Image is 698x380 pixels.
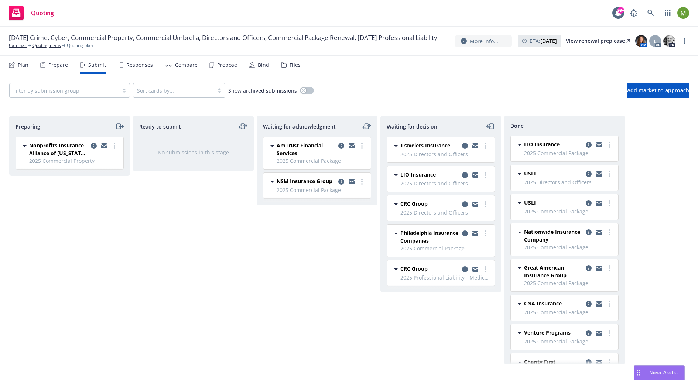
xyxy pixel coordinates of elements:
[347,177,356,186] a: copy logging email
[400,179,490,187] span: 2025 Directors and Officers
[634,365,685,380] button: Nova Assist
[524,178,614,186] span: 2025 Directors and Officers
[524,140,560,148] span: LIO Insurance
[595,228,603,237] a: copy logging email
[290,62,301,68] div: Files
[617,7,624,14] div: 99+
[584,329,593,338] a: copy logging email
[524,279,614,287] span: 2025 Commercial Package
[677,7,689,19] img: photo
[29,141,88,157] span: Nonprofits Insurance Alliance of [US_STATE], Inc. (NIAC)
[258,62,269,68] div: Bind
[524,170,536,177] span: USLI
[400,244,490,252] span: 2025 Commercial Package
[31,10,54,16] span: Quoting
[347,141,356,150] a: copy logging email
[357,141,366,150] a: more
[481,171,490,179] a: more
[337,141,346,150] a: copy logging email
[217,62,237,68] div: Propose
[239,122,247,131] a: moveLeftRight
[471,171,480,179] a: copy logging email
[471,200,480,209] a: copy logging email
[605,358,614,367] a: more
[461,171,469,179] a: copy logging email
[32,42,61,49] a: Quoting plans
[663,35,675,47] img: photo
[605,170,614,178] a: more
[277,177,332,185] span: NSM Insurance Group
[400,209,490,216] span: 2025 Directors and Officers
[481,265,490,274] a: more
[584,299,593,308] a: copy logging email
[100,141,109,150] a: copy logging email
[649,369,678,376] span: Nova Assist
[584,199,593,208] a: copy logging email
[627,83,689,98] button: Add market to approach
[584,264,593,273] a: copy logging email
[595,358,603,367] a: copy logging email
[643,6,658,20] a: Search
[337,177,346,186] a: copy logging email
[605,228,614,237] a: more
[362,122,371,131] a: moveLeftRight
[510,122,524,130] span: Done
[9,33,437,42] span: [DATE] Crime, Cyber, Commercial Property, Commercial Umbrella, Directors and Officers, Commercial...
[660,6,675,20] a: Switch app
[481,200,490,209] a: more
[584,170,593,178] a: copy logging email
[654,37,657,45] span: L
[400,141,450,149] span: Travelers Insurance
[461,229,469,238] a: copy logging email
[584,228,593,237] a: copy logging email
[595,299,603,308] a: copy logging email
[357,177,366,186] a: more
[471,141,480,150] a: copy logging email
[88,62,106,68] div: Submit
[605,329,614,338] a: more
[470,37,498,45] span: More info...
[584,140,593,149] a: copy logging email
[89,141,98,150] a: copy logging email
[595,264,603,273] a: copy logging email
[524,228,583,243] span: Nationwide Insurance Company
[400,274,490,281] span: 2025 Professional Liability - Medical Professional
[524,243,614,251] span: 2025 Commercial Package
[524,338,614,345] span: 2025 Commercial Package
[67,42,93,49] span: Quoting plan
[486,122,495,131] a: moveLeft
[400,265,428,273] span: CRC Group
[635,35,647,47] img: photo
[471,229,480,238] a: copy logging email
[524,329,571,336] span: Venture Programs
[461,200,469,209] a: copy logging email
[595,140,603,149] a: copy logging email
[605,264,614,273] a: more
[6,3,57,23] a: Quoting
[175,62,198,68] div: Compare
[277,141,335,157] span: AmTrust Financial Services
[263,123,336,130] span: Waiting for acknowledgment
[524,199,536,206] span: USLI
[110,141,119,150] a: more
[29,157,119,165] span: 2025 Commercial Property
[524,208,614,215] span: 2025 Commercial Package
[566,35,630,47] div: View renewal prep case
[471,265,480,274] a: copy logging email
[9,42,27,49] a: Caminar
[524,149,614,157] span: 2025 Commercial Package
[139,123,181,130] span: Ready to submit
[400,229,459,244] span: Philadelphia Insurance Companies
[595,199,603,208] a: copy logging email
[48,62,68,68] div: Prepare
[634,366,643,380] div: Drag to move
[481,229,490,238] a: more
[627,87,689,94] span: Add market to approach
[277,157,366,165] span: 2025 Commercial Package
[455,35,512,47] button: More info...
[595,329,603,338] a: copy logging email
[605,140,614,149] a: more
[18,62,28,68] div: Plan
[400,150,490,158] span: 2025 Directors and Officers
[461,265,469,274] a: copy logging email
